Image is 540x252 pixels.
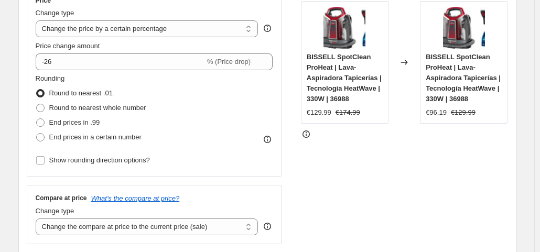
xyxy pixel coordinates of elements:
[49,89,113,97] span: Round to nearest .01
[451,107,476,118] strike: €129.99
[323,7,365,49] img: 71tPz3Zm_ZL_80x.jpg
[36,42,100,50] span: Price change amount
[36,9,74,17] span: Change type
[49,156,150,164] span: Show rounding direction options?
[36,207,74,215] span: Change type
[307,107,331,118] div: €129.99
[443,7,485,49] img: 71tPz3Zm_ZL_80x.jpg
[426,53,501,103] span: BISSELL SpotClean ProHeat | Lava-Aspiradora Tapicerías | Tecnología HeatWave | 330W | 36988
[36,53,205,70] input: -15
[36,194,87,202] h3: Compare at price
[91,194,180,202] button: What's the compare at price?
[262,23,273,34] div: help
[49,104,146,112] span: Round to nearest whole number
[262,221,273,232] div: help
[49,118,100,126] span: End prices in .99
[336,107,360,118] strike: €174.99
[426,107,447,118] div: €96.19
[307,53,382,103] span: BISSELL SpotClean ProHeat | Lava-Aspiradora Tapicerías | Tecnología HeatWave | 330W | 36988
[49,133,142,141] span: End prices in a certain number
[207,58,251,65] span: % (Price drop)
[36,74,65,82] span: Rounding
